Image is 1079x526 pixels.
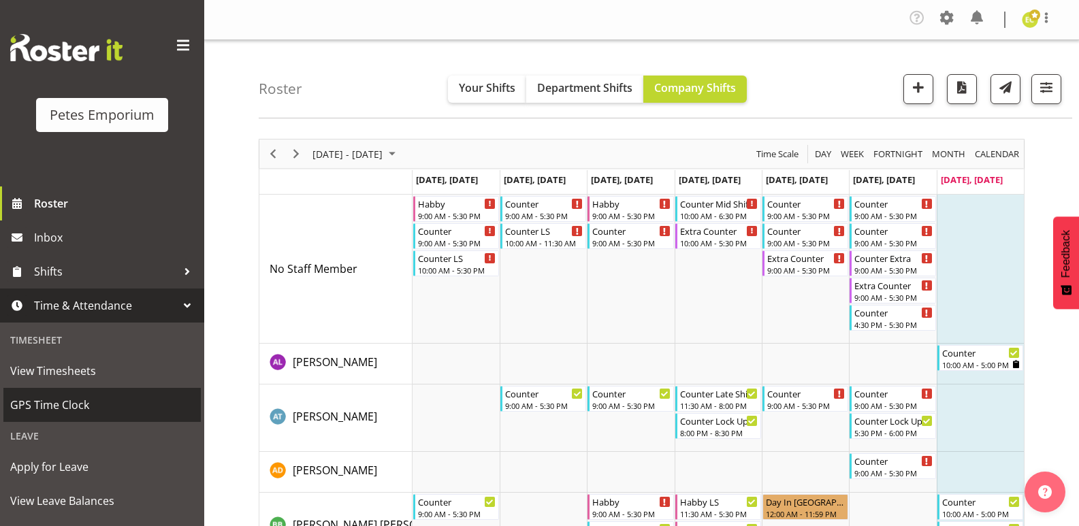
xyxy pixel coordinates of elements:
[903,74,933,104] button: Add a new shift
[854,400,932,411] div: 9:00 AM - 5:30 PM
[680,427,758,438] div: 8:00 PM - 8:30 PM
[680,197,758,210] div: Counter Mid Shift
[34,193,197,214] span: Roster
[755,146,800,163] span: Time Scale
[1060,230,1072,278] span: Feedback
[1053,216,1079,309] button: Feedback - Show survey
[264,146,283,163] button: Previous
[592,237,670,248] div: 9:00 AM - 5:30 PM
[654,80,736,95] span: Company Shifts
[3,450,201,484] a: Apply for Leave
[293,355,377,369] span: [PERSON_NAME]
[680,237,758,248] div: 10:00 AM - 5:30 PM
[10,361,194,381] span: View Timesheets
[505,237,583,248] div: 10:00 AM - 11:30 AM
[937,494,1023,520] div: Beena Beena"s event - Counter Begin From Sunday, August 31, 2025 at 10:00:00 AM GMT+12:00 Ends At...
[850,413,935,439] div: Alex-Micheal Taniwha"s event - Counter Lock Up Begin From Saturday, August 30, 2025 at 5:30:00 PM...
[767,224,845,237] div: Counter
[762,223,848,249] div: No Staff Member"s event - Counter Begin From Friday, August 29, 2025 at 9:00:00 AM GMT+12:00 Ends...
[418,237,496,248] div: 9:00 AM - 5:30 PM
[680,224,758,237] div: Extra Counter
[34,227,197,248] span: Inbox
[500,386,586,412] div: Alex-Micheal Taniwha"s event - Counter Begin From Tuesday, August 26, 2025 at 9:00:00 AM GMT+12:0...
[854,467,932,478] div: 9:00 AM - 5:30 PM
[592,197,670,210] div: Habby
[767,237,845,248] div: 9:00 AM - 5:30 PM
[762,250,848,276] div: No Staff Member"s event - Extra Counter Begin From Friday, August 29, 2025 at 9:00:00 AM GMT+12:0...
[973,146,1022,163] button: Month
[3,326,201,354] div: Timesheet
[1031,74,1061,104] button: Filter Shifts
[850,453,935,479] div: Amelia Denz"s event - Counter Begin From Saturday, August 30, 2025 at 9:00:00 AM GMT+12:00 Ends A...
[592,400,670,411] div: 9:00 AM - 5:30 PM
[941,174,1003,186] span: [DATE], [DATE]
[872,146,924,163] span: Fortnight
[592,387,670,400] div: Counter
[767,400,845,411] div: 9:00 AM - 5:30 PM
[259,81,302,97] h4: Roster
[34,261,177,282] span: Shifts
[587,196,673,222] div: No Staff Member"s event - Habby Begin From Wednesday, August 27, 2025 at 9:00:00 AM GMT+12:00 End...
[937,345,1023,371] div: Abigail Lane"s event - Counter Begin From Sunday, August 31, 2025 at 10:00:00 AM GMT+12:00 Ends A...
[680,210,758,221] div: 10:00 AM - 6:30 PM
[418,265,496,276] div: 10:00 AM - 5:30 PM
[259,195,413,344] td: No Staff Member resource
[766,508,845,519] div: 12:00 AM - 11:59 PM
[10,457,194,477] span: Apply for Leave
[287,146,306,163] button: Next
[680,508,758,519] div: 11:30 AM - 5:30 PM
[850,196,935,222] div: No Staff Member"s event - Counter Begin From Saturday, August 30, 2025 at 9:00:00 AM GMT+12:00 En...
[3,484,201,518] a: View Leave Balances
[526,76,643,103] button: Department Shifts
[592,495,670,508] div: Habby
[680,495,758,508] div: Habby LS
[293,462,377,478] a: [PERSON_NAME]
[505,400,583,411] div: 9:00 AM - 5:30 PM
[3,388,201,422] a: GPS Time Clock
[418,508,496,519] div: 9:00 AM - 5:30 PM
[854,387,932,400] div: Counter
[850,386,935,412] div: Alex-Micheal Taniwha"s event - Counter Begin From Saturday, August 30, 2025 at 9:00:00 AM GMT+12:...
[293,409,377,424] span: [PERSON_NAME]
[413,250,499,276] div: No Staff Member"s event - Counter LS Begin From Monday, August 25, 2025 at 10:00:00 AM GMT+12:00 ...
[854,292,932,303] div: 9:00 AM - 5:30 PM
[854,265,932,276] div: 9:00 AM - 5:30 PM
[10,491,194,511] span: View Leave Balances
[942,495,1020,508] div: Counter
[459,80,515,95] span: Your Shifts
[942,346,1020,359] div: Counter
[766,174,828,186] span: [DATE], [DATE]
[261,139,285,168] div: Previous
[418,210,496,221] div: 9:00 AM - 5:30 PM
[505,224,583,237] div: Counter LS
[259,452,413,493] td: Amelia Denz resource
[587,494,673,520] div: Beena Beena"s event - Habby Begin From Wednesday, August 27, 2025 at 9:00:00 AM GMT+12:00 Ends At...
[537,80,632,95] span: Department Shifts
[418,495,496,508] div: Counter
[413,494,499,520] div: Beena Beena"s event - Counter Begin From Monday, August 25, 2025 at 9:00:00 AM GMT+12:00 Ends At ...
[416,174,478,186] span: [DATE], [DATE]
[1022,12,1038,28] img: emma-croft7499.jpg
[675,413,761,439] div: Alex-Micheal Taniwha"s event - Counter Lock Up Begin From Thursday, August 28, 2025 at 8:00:00 PM...
[767,387,845,400] div: Counter
[814,146,833,163] span: Day
[591,174,653,186] span: [DATE], [DATE]
[854,210,932,221] div: 9:00 AM - 5:30 PM
[839,146,865,163] span: Week
[418,197,496,210] div: Habby
[942,359,1020,370] div: 10:00 AM - 5:00 PM
[871,146,925,163] button: Fortnight
[259,384,413,452] td: Alex-Micheal Taniwha resource
[850,250,935,276] div: No Staff Member"s event - Counter Extra Begin From Saturday, August 30, 2025 at 9:00:00 AM GMT+12...
[850,278,935,303] div: No Staff Member"s event - Extra Counter Begin From Saturday, August 30, 2025 at 9:00:00 AM GMT+12...
[762,494,848,520] div: Beena Beena"s event - Day In Lieu Begin From Friday, August 29, 2025 at 12:00:00 AM GMT+12:00 End...
[643,76,747,103] button: Company Shifts
[10,395,194,415] span: GPS Time Clock
[991,74,1020,104] button: Send a list of all shifts for the selected filtered period to all rostered employees.
[270,261,357,277] a: No Staff Member
[767,251,845,265] div: Extra Counter
[500,196,586,222] div: No Staff Member"s event - Counter Begin From Tuesday, August 26, 2025 at 9:00:00 AM GMT+12:00 End...
[592,224,670,237] div: Counter
[285,139,308,168] div: Next
[505,197,583,210] div: Counter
